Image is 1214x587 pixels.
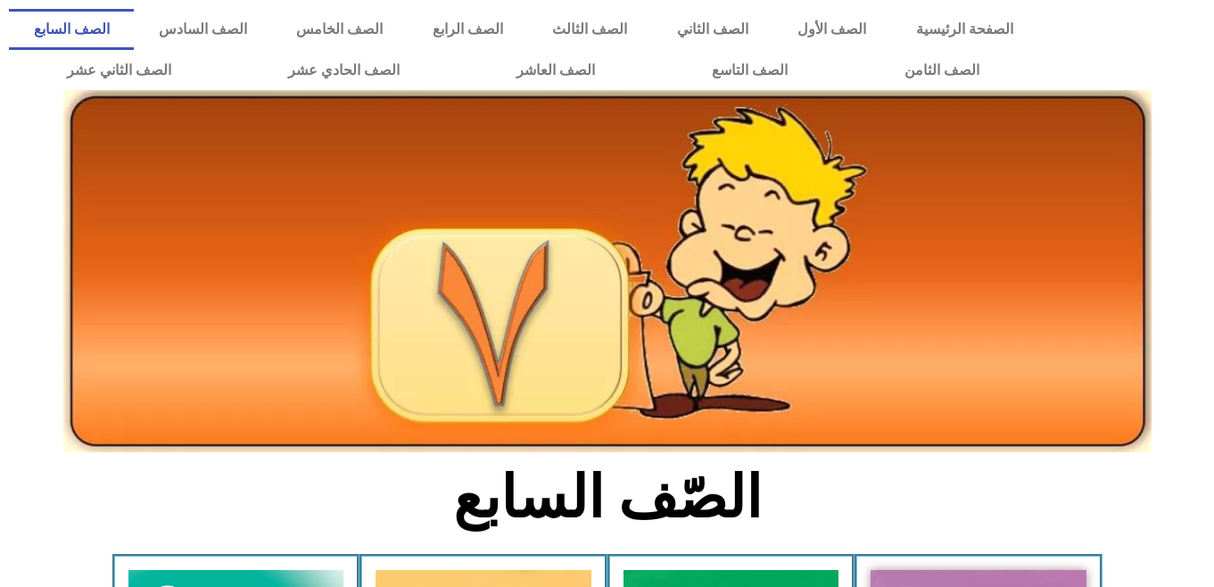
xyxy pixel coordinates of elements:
[312,463,902,533] h2: الصّف السابع
[654,50,846,91] a: الصف التاسع
[134,9,271,50] a: الصف السادس
[891,9,1037,50] a: الصفحة الرئيسية
[272,9,408,50] a: الصف الخامس
[458,50,654,91] a: الصف العاشر
[528,9,652,50] a: الصف الثالث
[846,50,1037,91] a: الصف الثامن
[772,9,890,50] a: الصف الأول
[9,50,230,91] a: الصف الثاني عشر
[652,9,772,50] a: الصف الثاني
[230,50,458,91] a: الصف الحادي عشر
[408,9,527,50] a: الصف الرابع
[9,9,134,50] a: الصف السابع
